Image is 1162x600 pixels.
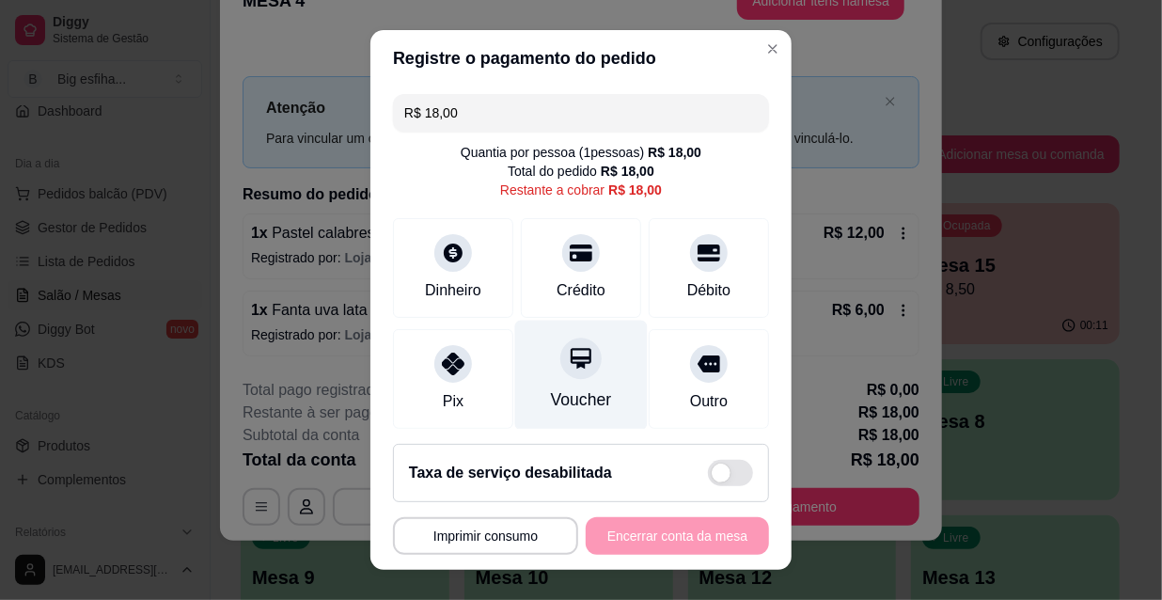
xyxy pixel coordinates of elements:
div: R$ 18,00 [608,181,662,199]
div: Voucher [551,387,612,412]
div: Crédito [557,279,605,302]
div: Restante a cobrar [500,181,662,199]
header: Registre o pagamento do pedido [370,30,792,87]
button: Close [758,34,788,64]
div: R$ 18,00 [648,143,701,162]
div: Pix [443,390,463,413]
div: Total do pedido [508,162,654,181]
div: Dinheiro [425,279,481,302]
div: Outro [690,390,728,413]
input: Ex.: hambúrguer de cordeiro [404,94,758,132]
div: Quantia por pessoa ( 1 pessoas) [461,143,701,162]
div: Débito [687,279,730,302]
h2: Taxa de serviço desabilitada [409,462,612,484]
button: Imprimir consumo [393,517,578,555]
div: R$ 18,00 [601,162,654,181]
